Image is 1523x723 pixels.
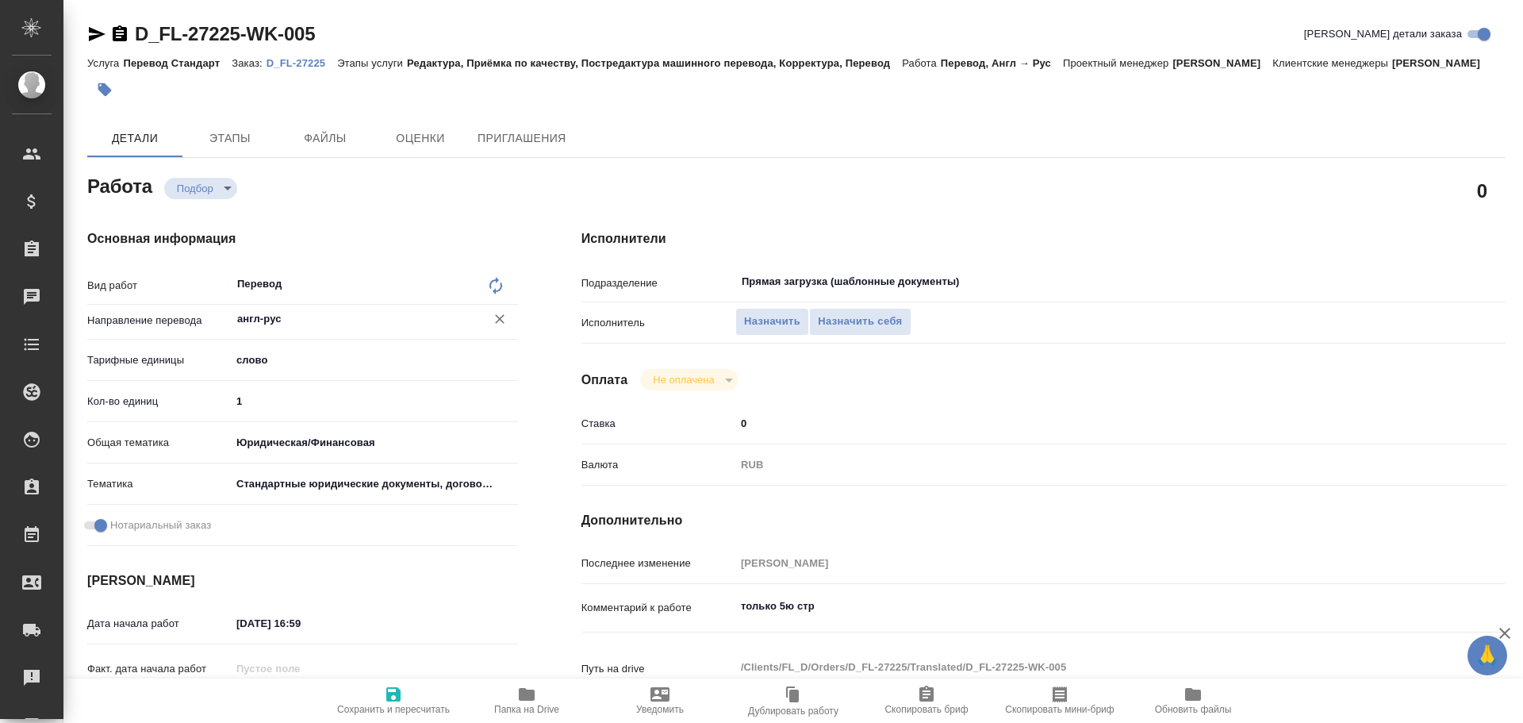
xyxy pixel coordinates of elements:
div: Подбор [164,178,237,199]
button: Дублировать работу [727,679,860,723]
button: Обновить файлы [1126,679,1260,723]
div: Стандартные юридические документы, договоры, уставы [231,471,518,498]
button: Добавить тэг [87,72,122,107]
p: Этапы услуги [337,57,407,69]
div: Юридическая/Финансовая [231,429,518,456]
p: Дата начала работ [87,616,231,632]
p: Работа [902,57,941,69]
p: Направление перевода [87,313,231,329]
div: RUB [735,452,1429,479]
p: Редактура, Приёмка по качеству, Постредактура машинного перевода, Корректура, Перевод [407,57,902,69]
div: слово [231,347,518,374]
span: [PERSON_NAME] детали заказа [1304,26,1462,42]
span: Скопировать мини-бриф [1005,704,1114,715]
p: Перевод Стандарт [123,57,232,69]
span: Сохранить и пересчитать [337,704,450,715]
p: Факт. дата начала работ [87,661,231,677]
p: Проектный менеджер [1063,57,1172,69]
button: Скопировать ссылку [110,25,129,44]
button: Подбор [172,182,218,195]
button: 🙏 [1467,636,1507,675]
button: Назначить себя [809,308,911,336]
textarea: /Clients/FL_D/Orders/D_FL-27225/Translated/D_FL-27225-WK-005 [735,654,1429,681]
p: [PERSON_NAME] [1392,57,1492,69]
button: Скопировать ссылку для ЯМессенджера [87,25,106,44]
span: Этапы [192,129,268,148]
input: Пустое поле [231,657,370,680]
h4: Дополнительно [581,511,1506,530]
input: ✎ Введи что-нибудь [231,612,370,635]
span: Назначить [744,313,800,331]
button: Сохранить и пересчитать [327,679,460,723]
button: Open [509,317,512,321]
button: Уведомить [593,679,727,723]
p: Услуга [87,57,123,69]
button: Скопировать бриф [860,679,993,723]
p: Валюта [581,457,735,473]
a: D_FL-27225 [267,56,337,69]
p: Комментарий к работе [581,600,735,616]
p: Ставка [581,416,735,432]
p: Заказ: [232,57,266,69]
h2: 0 [1477,177,1487,204]
p: [PERSON_NAME] [1172,57,1272,69]
span: Нотариальный заказ [110,517,211,533]
p: Кол-во единиц [87,394,231,410]
button: Open [1420,280,1423,283]
h2: Работа [87,171,152,199]
input: ✎ Введи что-нибудь [735,412,1429,435]
button: Не оплачена [648,373,719,386]
div: Подбор [640,369,738,390]
p: Перевод, Англ → Рус [941,57,1063,69]
input: ✎ Введи что-нибудь [231,390,518,413]
p: Общая тематика [87,435,231,451]
h4: Оплата [581,371,628,390]
p: Последнее изменение [581,556,735,571]
span: 🙏 [1474,639,1501,672]
span: Оценки [382,129,458,148]
span: Назначить себя [818,313,902,331]
span: Детали [97,129,173,148]
span: Обновить файлы [1155,704,1232,715]
span: Дублировать работу [748,706,838,717]
p: Клиентские менеджеры [1272,57,1392,69]
textarea: только 5ю стр [735,593,1429,620]
h4: [PERSON_NAME] [87,571,518,590]
button: Скопировать мини-бриф [993,679,1126,723]
button: Назначить [735,308,809,336]
h4: Исполнители [581,229,1506,248]
button: Очистить [489,308,511,330]
p: D_FL-27225 [267,57,337,69]
h4: Основная информация [87,229,518,248]
p: Вид работ [87,278,231,294]
p: Подразделение [581,275,735,291]
span: Папка на Drive [494,704,559,715]
span: Скопировать бриф [884,704,968,715]
input: Пустое поле [735,552,1429,575]
button: Папка на Drive [460,679,593,723]
span: Уведомить [636,704,684,715]
p: Исполнитель [581,315,735,331]
a: D_FL-27225-WK-005 [135,23,315,44]
span: Приглашения [478,129,566,148]
p: Тарифные единицы [87,352,231,368]
p: Тематика [87,476,231,492]
span: Файлы [287,129,363,148]
p: Путь на drive [581,661,735,677]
